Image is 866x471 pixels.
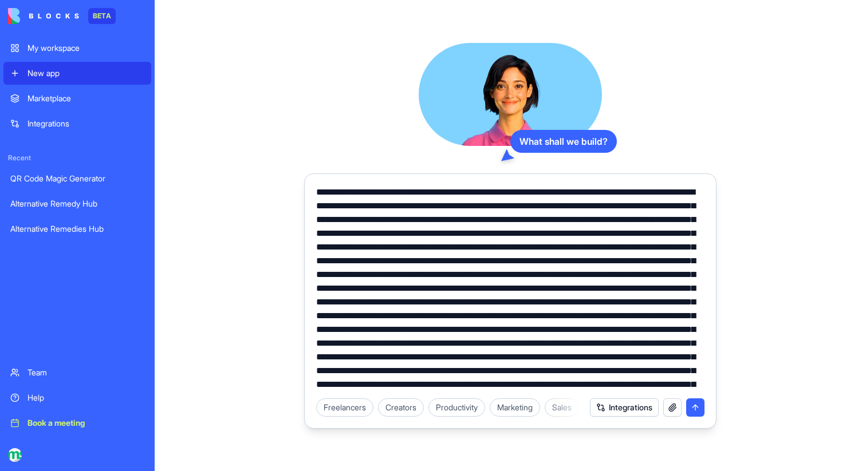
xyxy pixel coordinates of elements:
div: Sales [545,398,579,417]
div: Creators [378,398,424,417]
div: Marketing [490,398,540,417]
div: QR Code Magic Generator [10,173,144,184]
a: Team [3,361,151,384]
span: Recent [3,153,151,163]
a: Integrations [3,112,151,135]
a: Book a meeting [3,411,151,434]
div: New app [27,68,144,79]
div: Alternative Remedy Hub [10,198,144,209]
div: What shall we build? [510,130,617,153]
a: Help [3,386,151,409]
div: Team [27,367,144,378]
div: Alternative Remedies Hub [10,223,144,235]
a: Marketplace [3,87,151,110]
div: Integrations [27,118,144,129]
button: Integrations [590,398,659,417]
img: logo_transparent_kimjut.jpg [8,448,22,462]
a: Alternative Remedy Hub [3,192,151,215]
img: logo [8,8,79,24]
div: Book a meeting [27,417,144,429]
a: Alternative Remedies Hub [3,217,151,240]
a: My workspace [3,37,151,60]
div: Freelancers [316,398,373,417]
div: Marketplace [27,93,144,104]
div: Productivity [428,398,485,417]
div: Help [27,392,144,403]
a: New app [3,62,151,85]
div: BETA [88,8,116,24]
a: QR Code Magic Generator [3,167,151,190]
div: My workspace [27,42,144,54]
a: BETA [8,8,116,24]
